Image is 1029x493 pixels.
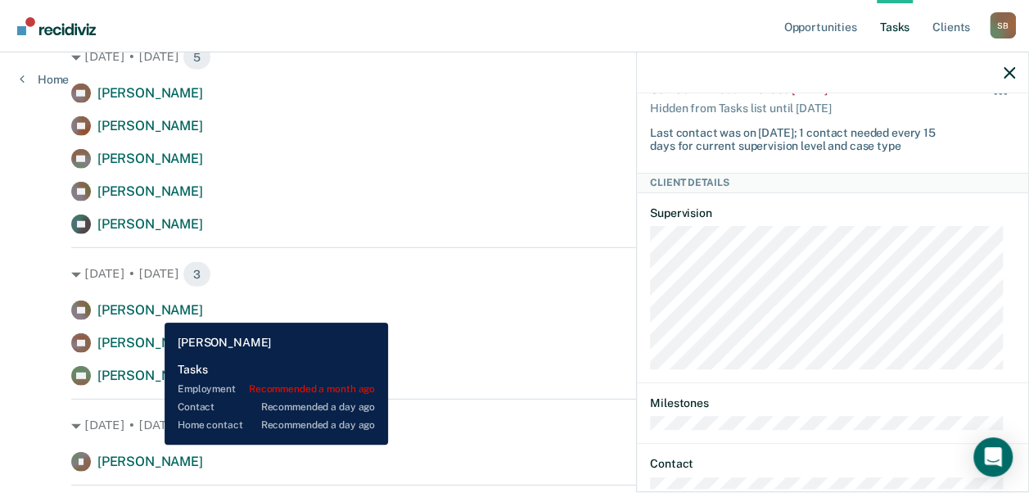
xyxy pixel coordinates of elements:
[97,118,203,133] span: [PERSON_NAME]
[650,457,1015,471] dt: Contact
[637,173,1028,192] div: Client Details
[17,17,96,35] img: Recidiviz
[97,216,203,232] span: [PERSON_NAME]
[97,368,203,383] span: [PERSON_NAME]
[97,335,203,351] span: [PERSON_NAME]
[650,396,1015,410] dt: Milestones
[973,437,1013,477] div: Open Intercom Messenger
[20,72,69,87] a: Home
[650,120,955,154] div: Last contact was on [DATE]; 1 contact needed every 15 days for current supervision level and case...
[97,85,203,101] span: [PERSON_NAME]
[990,12,1016,38] div: S B
[97,454,203,469] span: [PERSON_NAME]
[183,413,209,439] span: 1
[990,12,1016,38] button: Profile dropdown button
[71,413,958,439] div: [DATE] • [DATE]
[97,183,203,199] span: [PERSON_NAME]
[183,44,211,70] span: 5
[97,151,203,166] span: [PERSON_NAME]
[650,97,831,120] div: Hidden from Tasks list until [DATE]
[97,302,203,318] span: [PERSON_NAME]
[71,44,958,70] div: [DATE] • [DATE]
[650,206,1015,220] dt: Supervision
[183,261,211,287] span: 3
[71,261,958,287] div: [DATE] • [DATE]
